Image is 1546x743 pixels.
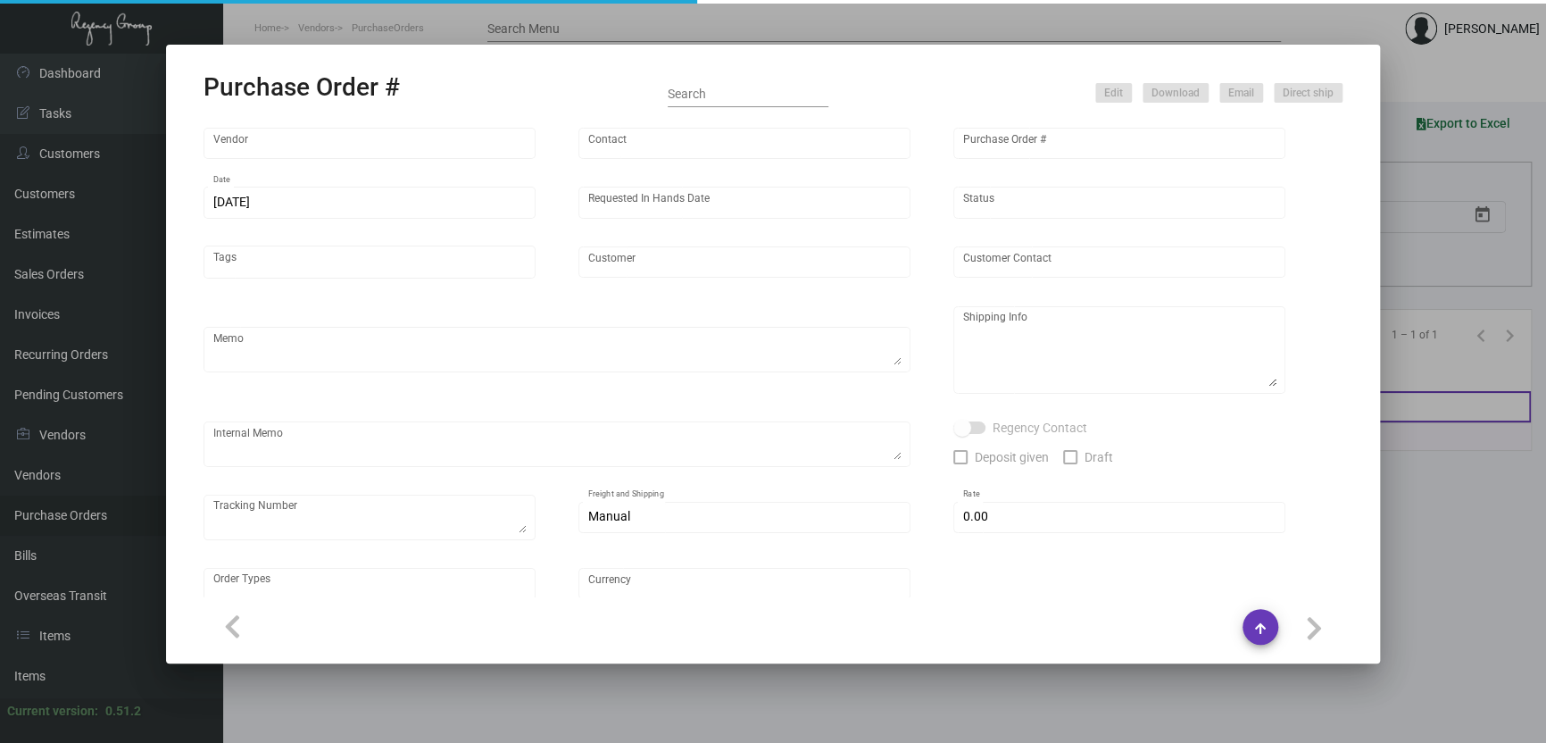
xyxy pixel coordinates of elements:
[1143,83,1209,103] button: Download
[588,509,630,523] span: Manual
[1274,83,1342,103] button: Direct ship
[993,417,1087,438] span: Regency Contact
[105,702,141,721] div: 0.51.2
[1228,86,1254,101] span: Email
[204,72,400,103] h2: Purchase Order #
[7,702,98,721] div: Current version:
[1283,86,1334,101] span: Direct ship
[1219,83,1263,103] button: Email
[1085,447,1113,468] span: Draft
[1104,86,1123,101] span: Edit
[975,447,1049,468] span: Deposit given
[1095,83,1132,103] button: Edit
[1151,86,1200,101] span: Download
